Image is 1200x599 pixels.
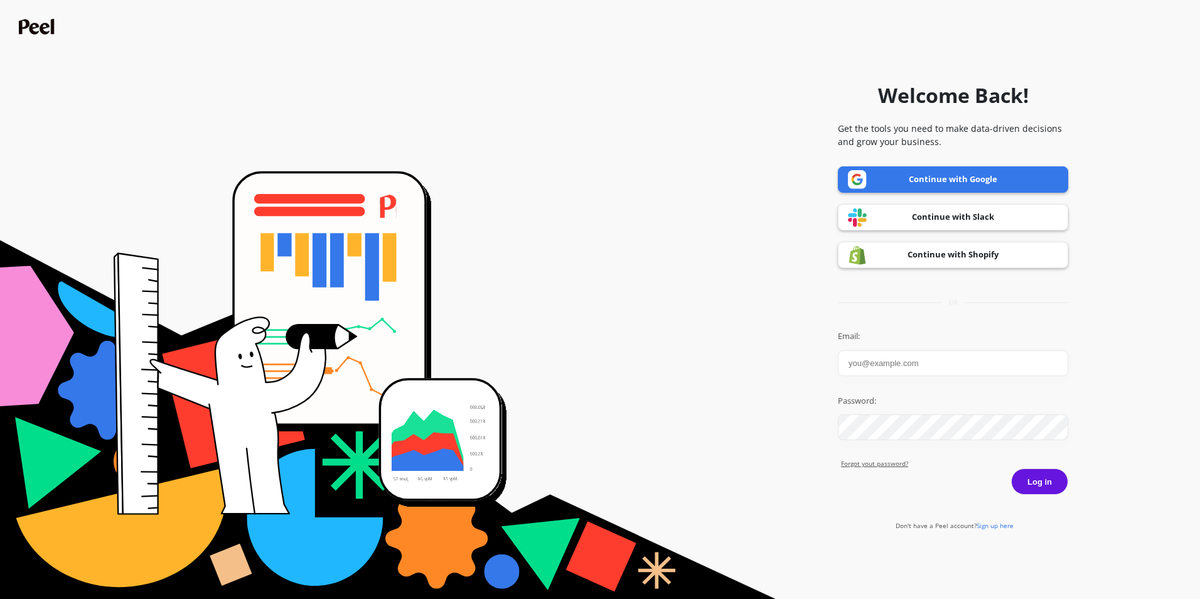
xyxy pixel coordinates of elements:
[896,521,1014,530] a: Don't have a Peel account?Sign up here
[19,19,58,35] img: Peel
[1011,468,1068,495] button: Log in
[848,246,867,265] img: Shopify logo
[848,208,867,227] img: Slack logo
[848,170,867,189] img: Google logo
[838,298,1068,307] div: or
[838,395,1068,407] label: Password:
[977,521,1014,530] span: Sign up here
[838,350,1068,376] input: you@example.com
[838,242,1068,268] a: Continue with Shopify
[841,459,1068,468] a: Forgot yout password?
[838,330,1068,343] label: Email:
[878,80,1029,111] h1: Welcome Back!
[838,204,1068,230] a: Continue with Slack
[838,166,1068,193] a: Continue with Google
[838,122,1068,148] p: Get the tools you need to make data-driven decisions and grow your business.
